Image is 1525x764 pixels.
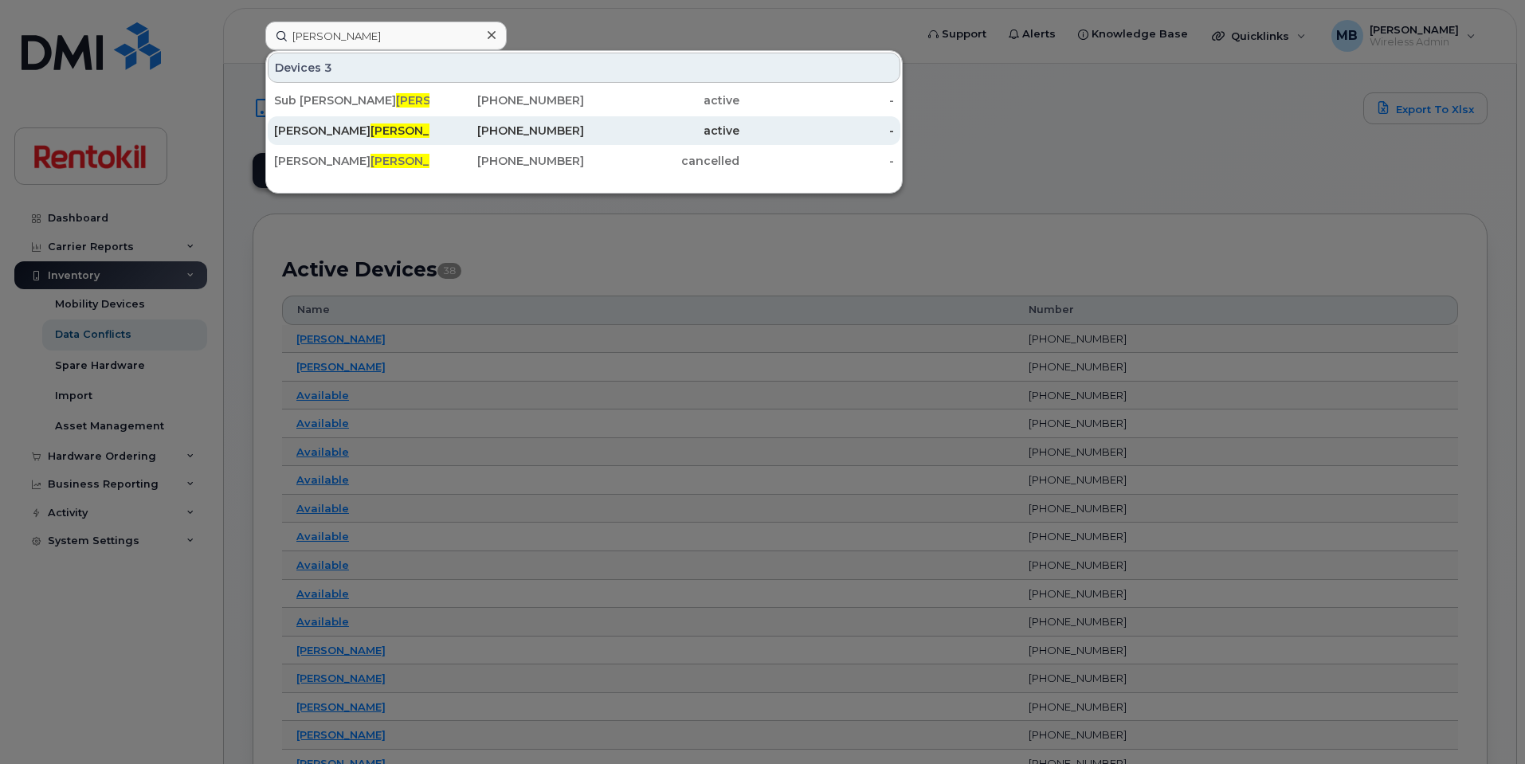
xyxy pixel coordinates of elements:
[274,123,429,139] div: [PERSON_NAME]
[739,123,895,139] div: -
[268,147,900,175] a: [PERSON_NAME][PERSON_NAME][PHONE_NUMBER]cancelled-
[370,154,467,168] span: [PERSON_NAME]
[584,92,739,108] div: active
[396,93,492,108] span: [PERSON_NAME]
[739,153,895,169] div: -
[268,86,900,115] a: Sub [PERSON_NAME][PERSON_NAME][PHONE_NUMBER]active-
[584,123,739,139] div: active
[739,92,895,108] div: -
[274,92,429,108] div: Sub [PERSON_NAME]
[370,123,467,138] span: [PERSON_NAME]
[584,153,739,169] div: cancelled
[274,153,429,169] div: [PERSON_NAME]
[429,92,585,108] div: [PHONE_NUMBER]
[324,60,332,76] span: 3
[429,123,585,139] div: [PHONE_NUMBER]
[268,116,900,145] a: [PERSON_NAME][PERSON_NAME][PHONE_NUMBER]active-
[429,153,585,169] div: [PHONE_NUMBER]
[268,53,900,83] div: Devices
